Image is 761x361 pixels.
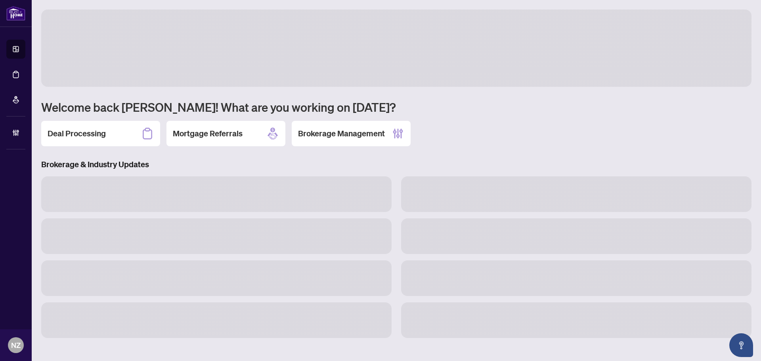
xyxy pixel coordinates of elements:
[48,128,106,139] h2: Deal Processing
[729,333,753,357] button: Open asap
[173,128,243,139] h2: Mortgage Referrals
[6,6,25,21] img: logo
[298,128,385,139] h2: Brokerage Management
[11,340,21,351] span: NZ
[41,159,751,170] h3: Brokerage & Industry Updates
[41,99,751,115] h1: Welcome back [PERSON_NAME]! What are you working on [DATE]?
